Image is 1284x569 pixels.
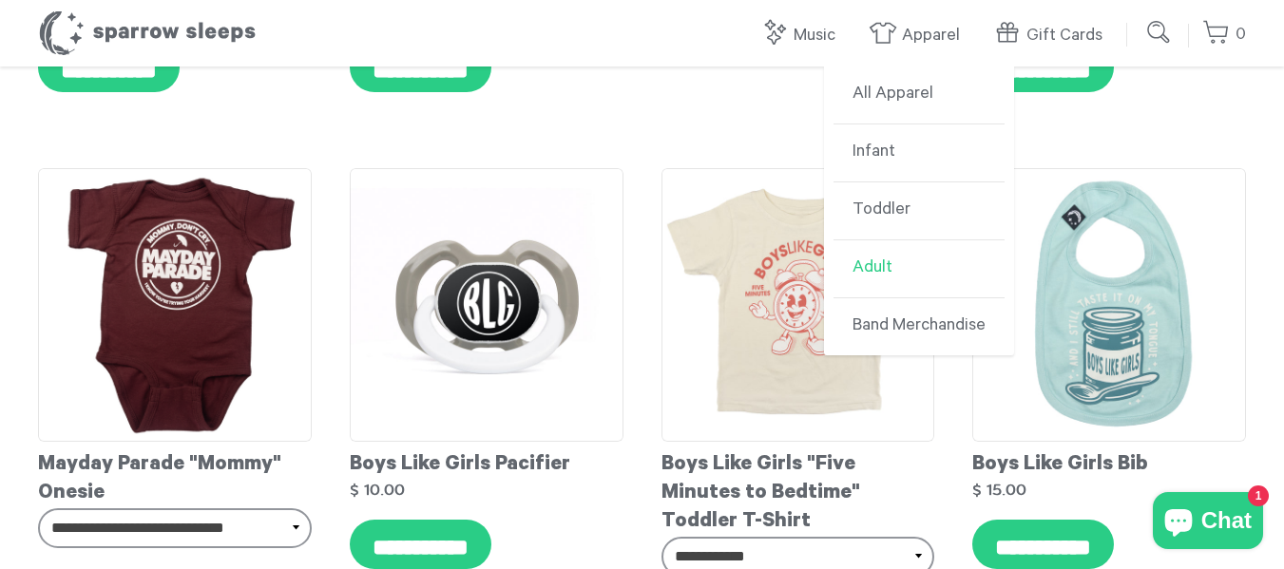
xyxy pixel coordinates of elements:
[834,66,1005,124] a: All Apparel
[1140,13,1179,51] input: Submit
[1147,492,1269,554] inbox-online-store-chat: Shopify online store chat
[38,442,312,508] div: Mayday Parade "Mommy" Onesie
[38,168,312,442] img: Mayday_Parade_-_Mommy_Onesie_grande.png
[350,168,623,442] img: BoysLikegirls-Pacifier_grande.jpg
[834,124,1005,182] a: Infant
[993,15,1112,56] a: Gift Cards
[972,442,1246,480] div: Boys Like Girls Bib
[869,15,969,56] a: Apparel
[834,298,1005,355] a: Band Merchandise
[38,9,257,57] h1: Sparrow Sleeps
[972,168,1246,442] img: BoysLikeGirls-Bib_grande.jpg
[834,240,1005,298] a: Adult
[350,482,405,498] strong: $ 10.00
[1202,14,1246,55] a: 0
[972,482,1026,498] strong: $ 15.00
[760,15,845,56] a: Music
[834,182,1005,240] a: Toddler
[350,442,623,480] div: Boys Like Girls Pacifier
[661,442,935,537] div: Boys Like Girls "Five Minutes to Bedtime" Toddler T-Shirt
[661,168,935,442] img: BoysLikeGirls-Clock-ToddlerT-shirt_grande.jpg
